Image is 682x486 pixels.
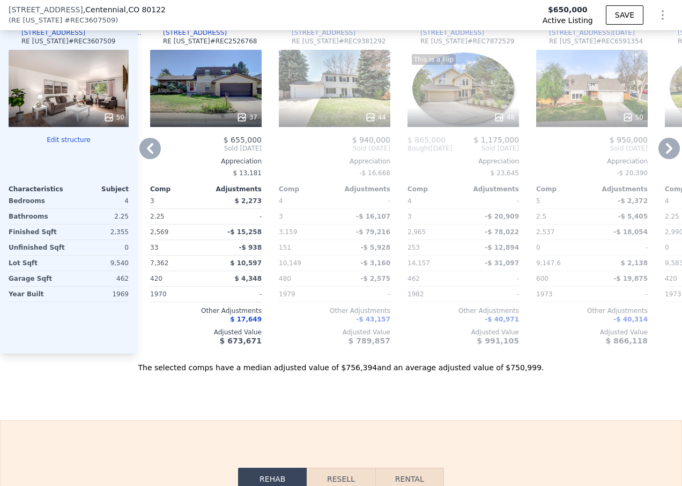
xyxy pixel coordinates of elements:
span: 2,965 [407,228,426,236]
span: 253 [407,244,420,251]
div: - [465,271,519,286]
span: 480 [279,275,291,282]
div: 3 [407,209,461,224]
span: -$ 12,894 [485,244,519,251]
span: $ 10,597 [230,259,262,267]
div: Unfinished Sqft [9,240,66,255]
div: 462 [71,271,129,286]
div: 9,540 [71,256,129,271]
div: - [465,193,519,208]
span: 0 [665,244,669,251]
div: Other Adjustments [407,306,519,315]
div: - [208,287,262,302]
div: 2.25 [150,209,204,224]
span: 5 [536,197,540,205]
div: Adjustments [206,185,262,193]
div: Adjusted Value [279,328,390,337]
div: 44 [365,112,386,123]
span: 4 [279,197,283,205]
div: RE [US_STATE] # REC2526768 [163,37,257,46]
span: , Centennial [83,4,166,15]
div: Comp [150,185,206,193]
span: Sold [DATE] [279,144,390,153]
span: 9,147.6 [536,259,561,267]
div: [STREET_ADDRESS][DATE] [549,28,635,37]
div: RE [US_STATE] # REC9381292 [292,37,386,46]
div: Other Adjustments [536,306,648,315]
a: [STREET_ADDRESS] [407,28,484,37]
div: 2,355 [71,225,129,240]
span: $ 17,649 [230,316,262,323]
div: Adjusted Value [150,328,262,337]
div: 48 [494,112,515,123]
div: [STREET_ADDRESS] [420,28,484,37]
span: Sold [DATE] [150,144,262,153]
div: 2.5 [536,209,590,224]
span: -$ 79,216 [356,228,390,236]
span: # REC3607509 [64,15,115,26]
button: Show Options [652,4,673,26]
div: Adjusted Value [407,328,519,337]
span: 7,362 [150,259,168,267]
span: -$ 16,668 [359,169,390,177]
span: Bought [407,144,431,153]
div: Characteristics [9,185,69,193]
a: [STREET_ADDRESS] [279,28,355,37]
div: Other Adjustments [150,306,262,315]
div: - [337,193,390,208]
div: Appreciation [150,157,262,166]
span: -$ 40,971 [485,316,519,323]
span: 2,537 [536,228,554,236]
span: [STREET_ADDRESS] [9,4,83,15]
span: 4 [407,197,412,205]
div: [STREET_ADDRESS] [21,28,85,37]
span: 462 [407,275,420,282]
div: Bedrooms [9,193,66,208]
div: Subject [69,185,129,193]
div: Bathrooms [9,209,66,224]
div: Comp [536,185,592,193]
span: 14,157 [407,259,430,267]
a: [STREET_ADDRESS] [150,28,227,37]
span: -$ 16,107 [356,213,390,220]
span: 3 [150,197,154,205]
span: $ 789,857 [349,337,390,345]
span: $ 2,273 [235,197,262,205]
div: This is a Flip [412,54,456,65]
span: , CO 80122 [126,5,166,14]
span: $ 655,000 [224,136,262,144]
span: -$ 2,372 [618,197,648,205]
div: 1979 [279,287,332,302]
div: 1982 [407,287,461,302]
div: - [465,287,519,302]
span: Sold [DATE] [453,144,519,153]
span: -$ 5,928 [361,244,390,251]
span: $ 4,348 [235,275,262,282]
div: ( ) [9,15,118,26]
div: Appreciation [279,157,390,166]
span: 420 [150,275,162,282]
span: Sold [DATE] [536,144,648,153]
span: -$ 5,405 [618,213,648,220]
div: 50 [622,112,643,123]
span: 0 [536,244,540,251]
div: RE [US_STATE] # REC3607509 [21,37,116,46]
span: -$ 20,390 [617,169,648,177]
span: -$ 78,022 [485,228,519,236]
div: Other Adjustments [279,306,390,315]
span: $ 2,138 [621,259,648,267]
span: $ 950,000 [610,136,648,144]
div: Lot Sqft [9,256,66,271]
div: - [594,287,648,302]
div: Comp [279,185,335,193]
span: 420 [665,275,677,282]
div: 2.25 [71,209,129,224]
div: 50 [103,112,124,123]
span: -$ 2,575 [361,275,390,282]
div: Garage Sqft [9,271,66,286]
span: $650,000 [548,4,588,15]
div: Adjustments [463,185,519,193]
span: -$ 3,160 [361,259,390,267]
div: Adjustments [592,185,648,193]
div: 37 [236,112,257,123]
